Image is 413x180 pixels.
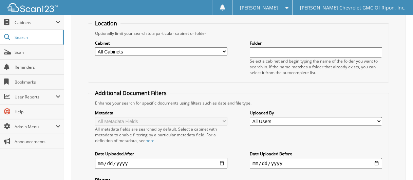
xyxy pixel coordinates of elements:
label: Folder [250,40,382,46]
span: [PERSON_NAME] Chevrolet GMC Of Ripon, Inc. [300,6,406,10]
img: scan123-logo-white.svg [7,3,58,12]
span: User Reports [15,94,56,100]
legend: Location [92,20,120,27]
label: Cabinet [95,40,227,46]
input: end [250,158,382,169]
span: Cabinets [15,20,56,25]
div: All metadata fields are searched by default. Select a cabinet with metadata to enable filtering b... [95,126,227,143]
div: Optionally limit your search to a particular cabinet or folder [92,30,385,36]
div: Select a cabinet and begin typing the name of the folder you want to search in. If the name match... [250,58,382,75]
label: Date Uploaded After [95,151,227,157]
span: Help [15,109,60,115]
span: Announcements [15,139,60,144]
label: Metadata [95,110,227,116]
iframe: Chat Widget [379,148,413,180]
input: start [95,158,227,169]
span: Reminders [15,64,60,70]
label: Date Uploaded Before [250,151,382,157]
span: Bookmarks [15,79,60,85]
span: Scan [15,49,60,55]
div: Enhance your search for specific documents using filters such as date and file type. [92,100,385,106]
label: Uploaded By [250,110,382,116]
a: here [146,138,154,143]
span: Admin Menu [15,124,56,130]
legend: Additional Document Filters [92,89,170,97]
span: Search [15,35,59,40]
span: [PERSON_NAME] [240,6,278,10]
